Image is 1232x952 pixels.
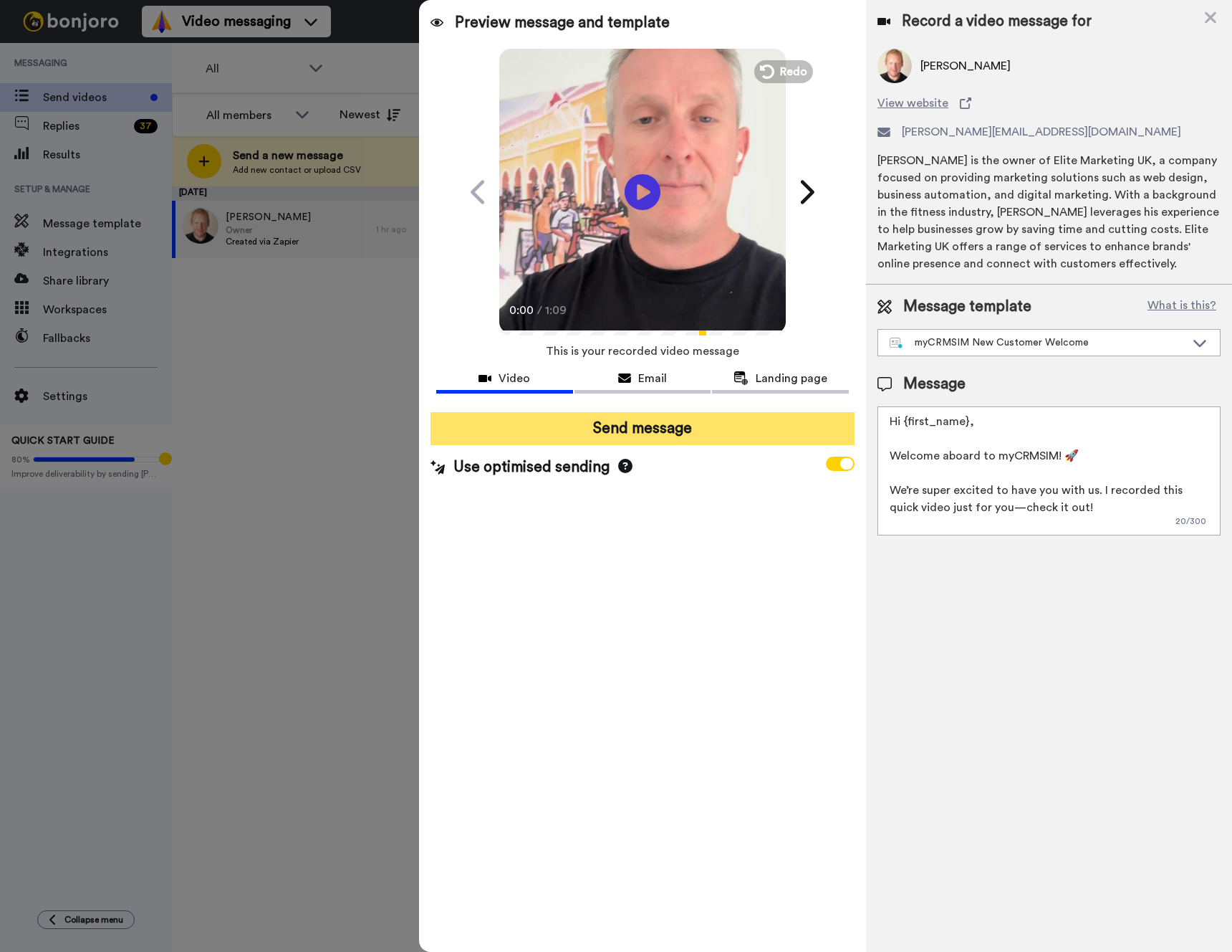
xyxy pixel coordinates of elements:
[877,152,1221,272] div: [PERSON_NAME] is the owner of Elite Marketing UK, a company focused on providing marketing soluti...
[890,335,1185,350] div: myCRMSIM New Customer Welcome
[756,370,827,387] span: Landing page
[902,123,1181,141] span: [PERSON_NAME][EMAIL_ADDRESS][DOMAIN_NAME]
[903,296,1031,318] span: Message template
[546,335,739,367] span: This is your recorded video message
[638,370,667,387] span: Email
[453,457,610,478] span: Use optimised sending
[537,302,542,319] span: /
[877,406,1221,535] textarea: Hi {first_name}, Welcome aboard to myCRMSIM! 🚀 We’re super excited to have you with us. I recorde...
[890,338,903,349] img: nextgen-template.svg
[877,95,1221,112] a: View website
[499,370,530,387] span: Video
[903,373,966,395] span: Message
[430,412,855,445] button: Send message
[1143,296,1221,318] button: What is this?
[509,302,534,319] span: 0:00
[877,95,948,112] span: View website
[545,302,570,319] span: 1:09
